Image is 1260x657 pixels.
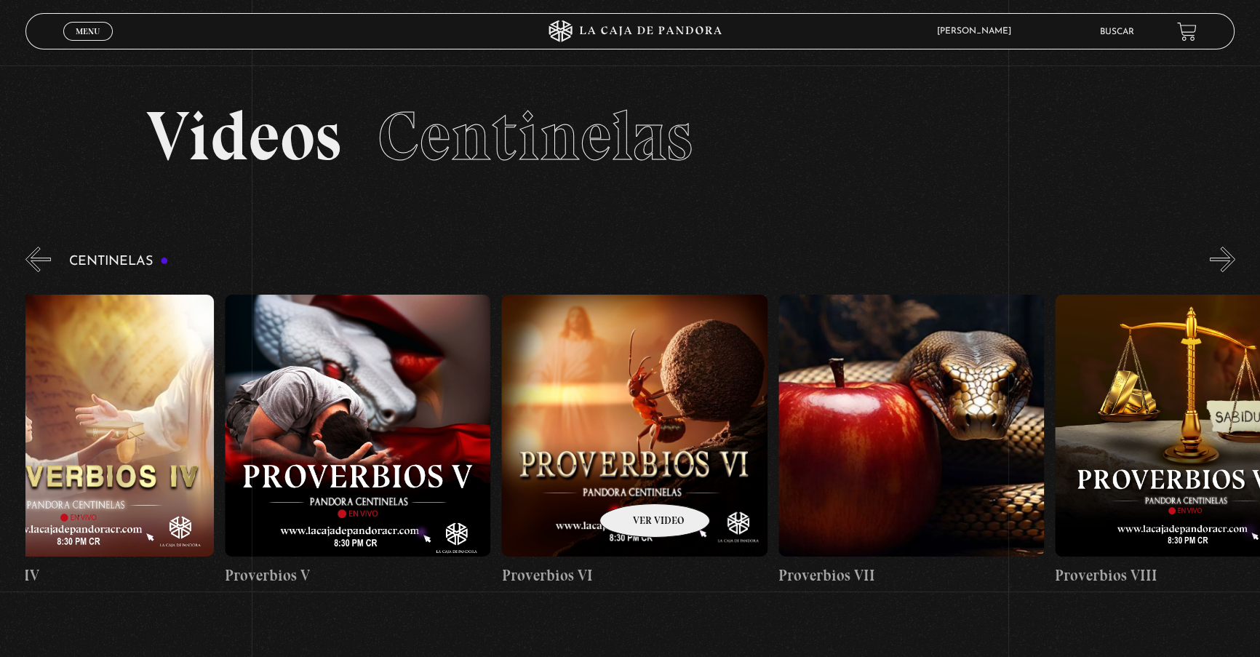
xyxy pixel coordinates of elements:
[778,283,1044,598] a: Proverbios VII
[1099,28,1133,36] a: Buscar
[501,564,767,587] h4: Proverbios VI
[778,564,1044,587] h4: Proverbios VII
[1177,22,1197,41] a: View your shopping cart
[1210,247,1235,272] button: Next
[501,283,767,598] a: Proverbios VI
[930,27,1026,36] span: [PERSON_NAME]
[71,39,105,49] span: Cerrar
[378,95,693,178] span: Centinelas
[225,283,490,598] a: Proverbios V
[225,564,490,587] h4: Proverbios V
[25,247,51,272] button: Previous
[146,102,1114,171] h2: Videos
[76,27,100,36] span: Menu
[69,255,169,268] h3: Centinelas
